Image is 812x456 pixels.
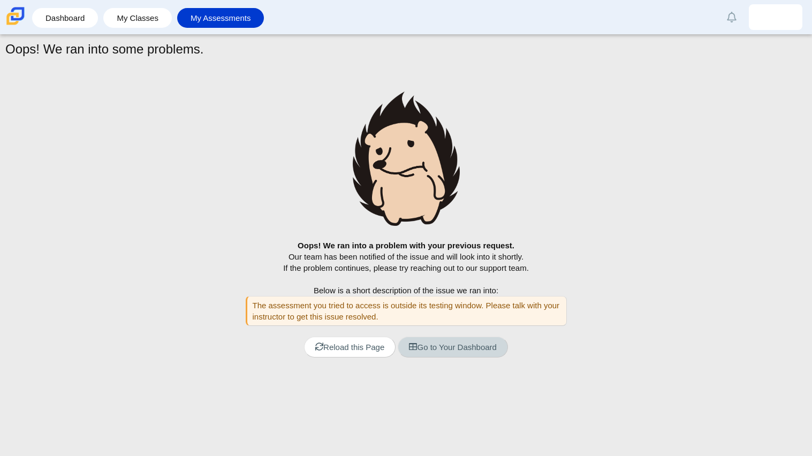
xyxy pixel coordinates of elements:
[767,9,784,26] img: malachi.benson.SeD4dQ
[5,40,203,58] h1: Oops! We ran into some problems.
[4,5,27,27] img: Carmen School of Science & Technology
[304,337,396,358] a: Reload this Page
[398,337,507,358] a: Go to Your Dashboard
[246,296,567,326] div: The assessment you tried to access is outside its testing window. Please talk with your instructo...
[11,240,801,380] div: Our team has been notified of the issue and will look into it shortly. If the problem continues, ...
[37,8,93,28] a: Dashboard
[4,20,27,29] a: Carmen School of Science & Technology
[109,8,166,28] a: My Classes
[749,4,802,30] a: malachi.benson.SeD4dQ
[298,241,514,250] b: Oops! We ran into a problem with your previous request.
[353,92,460,226] img: hedgehog-sad-large.png
[183,8,259,28] a: My Assessments
[720,5,743,29] a: Alerts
